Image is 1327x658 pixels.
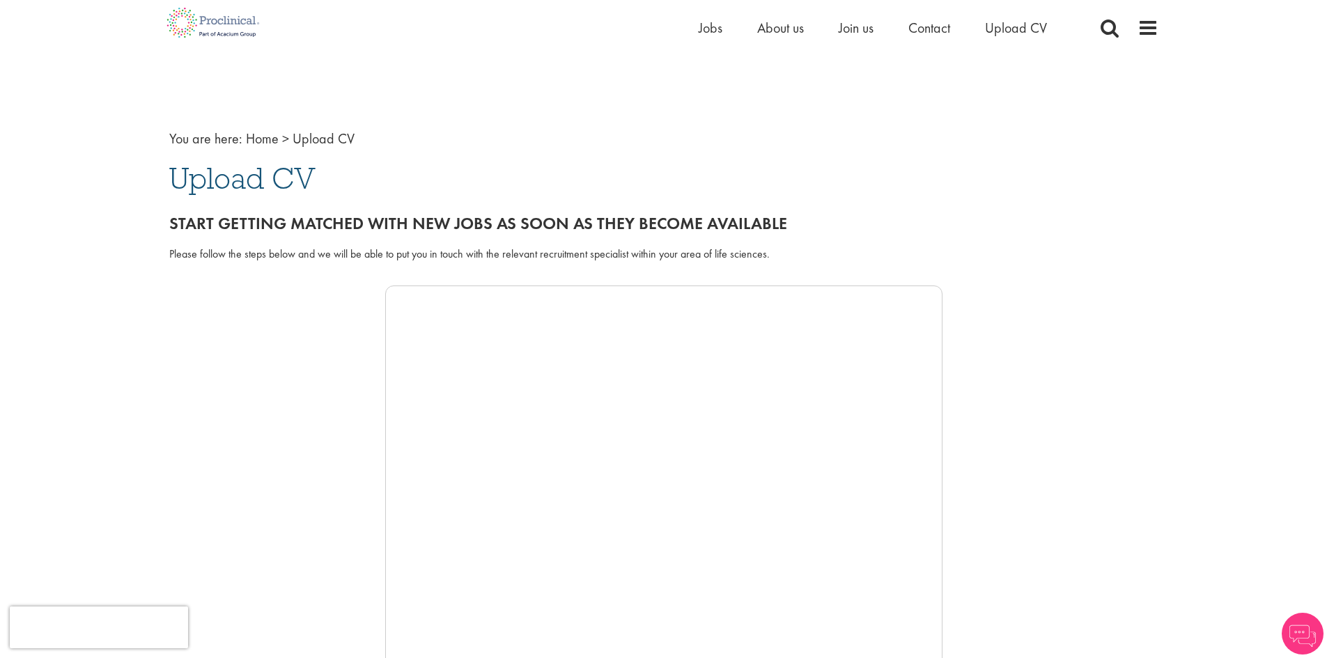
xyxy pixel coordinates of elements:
h2: Start getting matched with new jobs as soon as they become available [169,214,1158,233]
a: breadcrumb link [246,130,279,148]
img: Chatbot [1282,613,1324,655]
a: About us [757,19,804,37]
span: You are here: [169,130,242,148]
span: > [282,130,289,148]
div: Please follow the steps below and we will be able to put you in touch with the relevant recruitme... [169,246,1158,263]
a: Upload CV [985,19,1047,37]
a: Jobs [699,19,722,37]
span: Upload CV [169,159,316,197]
iframe: reCAPTCHA [10,606,188,648]
span: Upload CV [293,130,355,148]
a: Contact [908,19,950,37]
a: Join us [839,19,874,37]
